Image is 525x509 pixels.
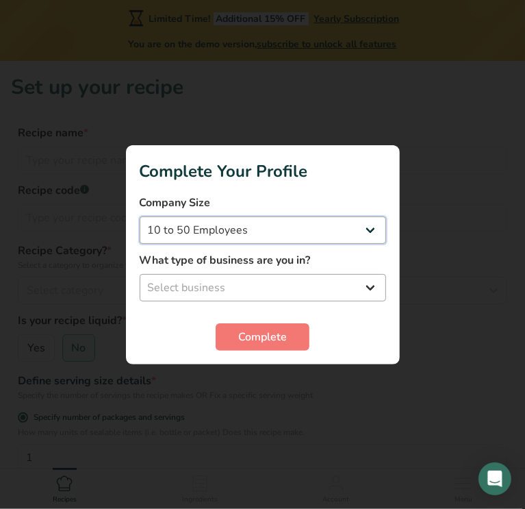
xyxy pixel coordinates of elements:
[216,323,309,351] button: Complete
[140,159,386,184] h1: Complete Your Profile
[140,252,386,269] label: What type of business are you in?
[478,462,511,495] div: Open Intercom Messenger
[238,329,287,345] span: Complete
[140,195,386,211] label: Company Size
